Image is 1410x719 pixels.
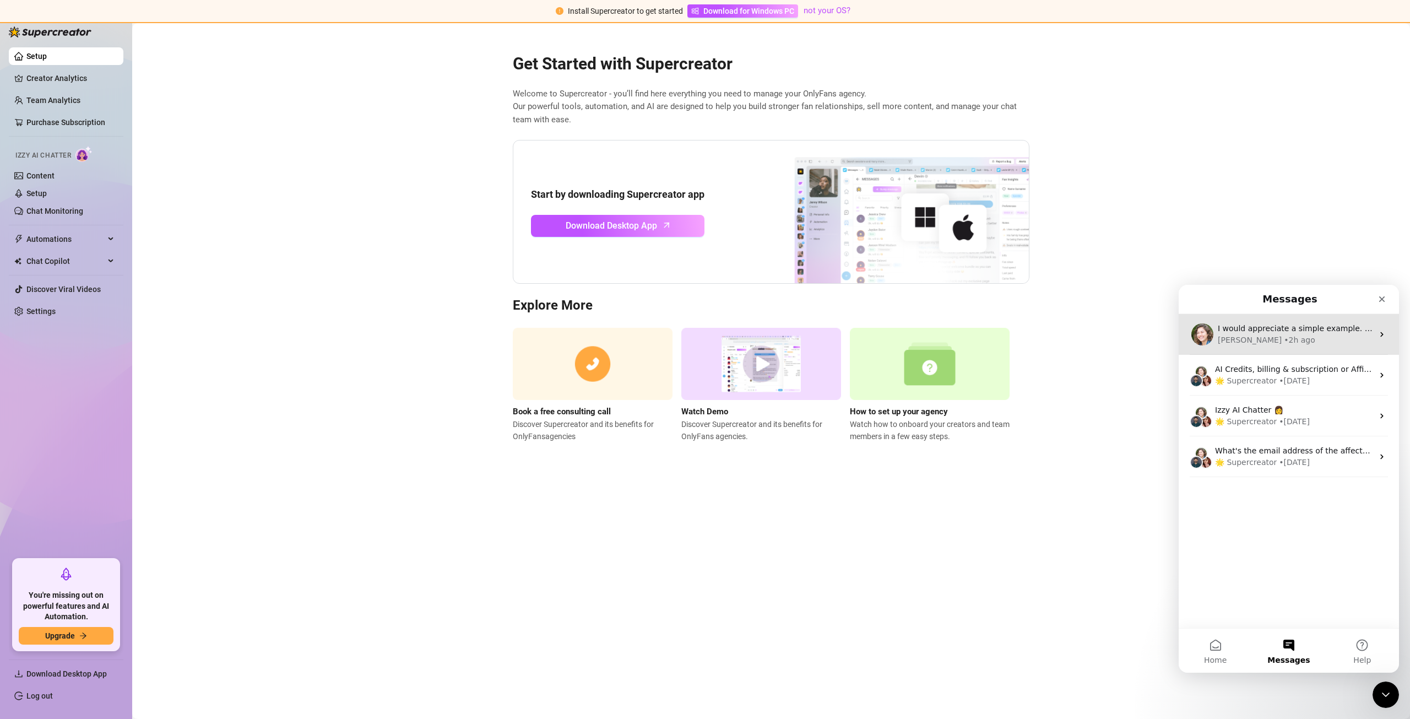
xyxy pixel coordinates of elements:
span: Download Desktop App [26,669,107,678]
div: • [DATE] [100,90,131,102]
a: not your OS? [804,6,850,15]
a: Content [26,171,55,180]
a: Log out [26,691,53,700]
a: Setup [26,52,47,61]
span: Download Desktop App [566,219,657,233]
span: rocket [59,567,73,581]
a: Download for Windows PC [687,4,798,18]
img: AI Chatter [75,146,93,162]
span: What's the email address of the affected person? If this issue involves someone from your team, p... [36,161,837,170]
img: consulting call [513,328,673,400]
iframe: Intercom live chat [1179,285,1399,673]
span: Chat Copilot [26,252,105,270]
a: Download Desktop Apparrow-up [531,215,704,237]
div: [PERSON_NAME] [39,50,103,61]
span: Discover Supercreator and its benefits for OnlyFans agencies [513,418,673,442]
span: download [14,669,23,678]
img: download app [753,140,1029,284]
img: supercreator demo [681,328,841,400]
span: arrow-right [79,632,87,640]
span: You're missing out on powerful features and AI Automation. [19,590,113,623]
strong: Start by downloading Supercreator app [531,188,704,200]
span: Home [25,371,48,379]
span: Messages [89,371,131,379]
img: Yoni avatar [11,130,24,143]
span: windows [691,7,699,15]
strong: Book a free consulting call [513,407,611,417]
button: Messages [73,344,147,388]
h3: Explore More [513,297,1029,315]
iframe: Intercom live chat [1373,682,1399,708]
span: Discover Supercreator and its benefits for OnlyFans agencies. [681,418,841,442]
a: Discover Viral Videos [26,285,101,294]
span: I would appreciate a simple example. For instance, I want to send a welcome message with content.... [39,39,894,48]
div: • 2h ago [105,50,137,61]
a: Team Analytics [26,96,80,105]
strong: How to set up your agency [850,407,948,417]
span: Help [175,371,192,379]
div: 🌟 Supercreator [36,90,98,102]
span: Download for Windows PC [703,5,794,17]
span: Izzy AI Chatter [15,150,71,161]
span: Install Supercreator to get started [568,7,683,15]
img: Giselle avatar [20,171,34,184]
span: thunderbolt [14,235,23,244]
a: Chat Monitoring [26,207,83,215]
div: • [DATE] [100,131,131,143]
a: Watch DemoDiscover Supercreator and its benefits for OnlyFans agencies. [681,328,841,442]
a: Book a free consulting callDiscover Supercreator and its benefits for OnlyFansagencies [513,328,673,442]
h2: Get Started with Supercreator [513,53,1029,74]
img: Giselle avatar [20,130,34,143]
strong: Watch Demo [681,407,728,417]
img: Chat Copilot [14,257,21,265]
a: Setup [26,189,47,198]
img: Yoni avatar [11,89,24,102]
div: 🌟 Supercreator [36,131,98,143]
span: arrow-up [660,219,673,231]
div: • [DATE] [100,172,131,183]
span: Watch how to onboard your creators and team members in a few easy steps. [850,418,1010,442]
span: Automations [26,230,105,248]
button: Help [147,344,220,388]
img: Giselle avatar [20,89,34,102]
img: logo-BBDzfeDw.svg [9,26,91,37]
a: Creator Analytics [26,69,115,87]
span: Izzy AI Chatter 👩 [36,121,105,129]
div: 🌟 Supercreator [36,172,98,183]
img: Ella avatar [16,80,29,94]
img: setup agency guide [850,328,1010,400]
img: Yoni avatar [11,171,24,184]
span: Upgrade [45,631,75,640]
img: Ella avatar [16,121,29,134]
a: Settings [26,307,56,316]
span: Welcome to Supercreator - you’ll find here everything you need to manage your OnlyFans agency. Ou... [513,88,1029,127]
a: How to set up your agencyWatch how to onboard your creators and team members in a few easy steps. [850,328,1010,442]
span: AI Credits, billing & subscription or Affiliate Program 💵 [36,80,249,89]
img: Ella avatar [16,162,29,175]
span: exclamation-circle [556,7,563,15]
a: Purchase Subscription [26,113,115,131]
button: Upgradearrow-right [19,627,113,645]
